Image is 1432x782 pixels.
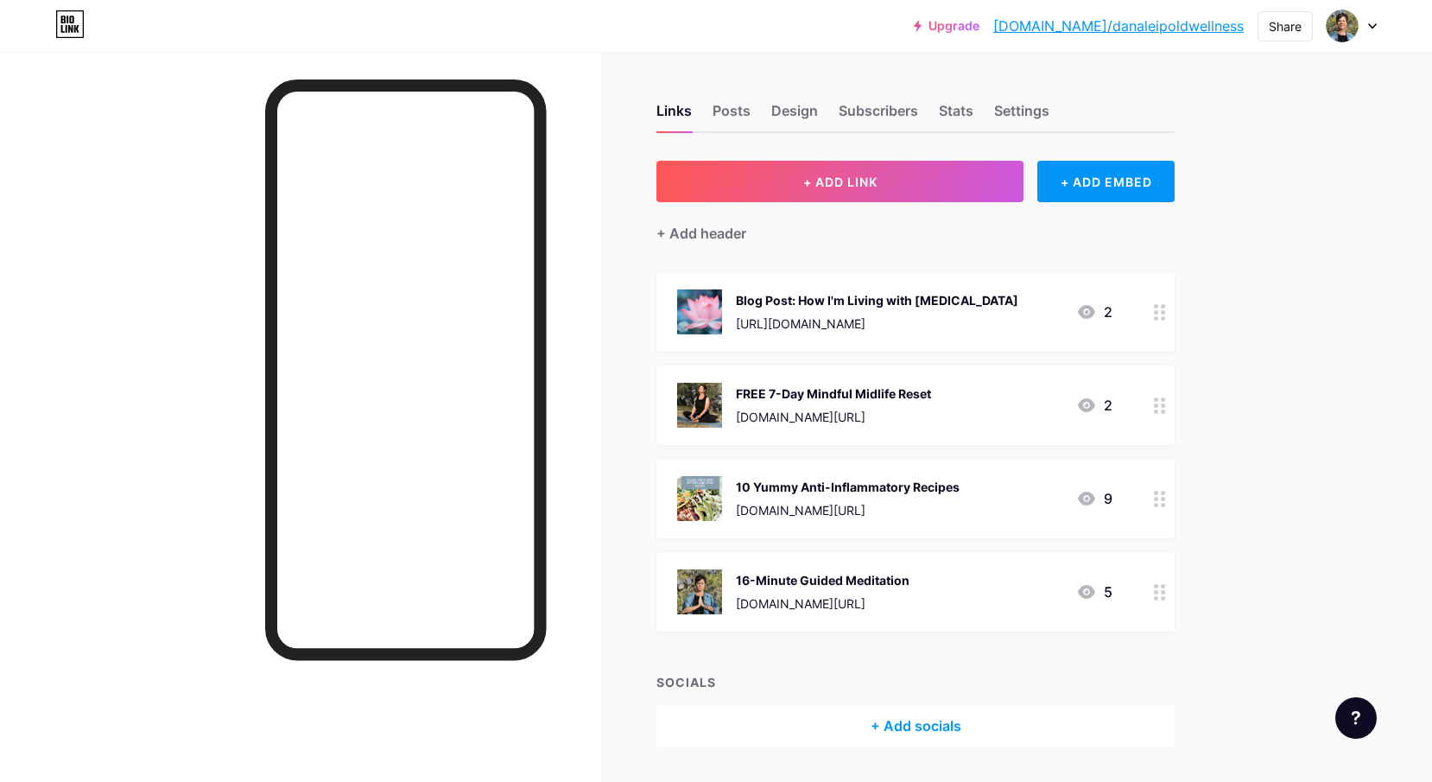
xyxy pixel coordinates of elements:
[1076,488,1112,509] div: 9
[736,571,909,589] div: 16-Minute Guided Meditation
[1326,10,1359,42] img: danaleipoldwellness
[656,705,1175,747] div: + Add socials
[736,478,960,496] div: 10 Yummy Anti-Inflammatory Recipes
[656,673,1175,691] div: SOCIALS
[677,476,722,521] img: 10 Yummy Anti-Inflammatory Recipes
[993,16,1244,36] a: [DOMAIN_NAME]/danaleipoldwellness
[914,19,979,33] a: Upgrade
[1076,582,1112,602] div: 5
[994,100,1049,131] div: Settings
[771,100,818,131] div: Design
[736,385,931,403] div: FREE 7-Day Mindful Midlife Reset
[736,291,1018,309] div: Blog Post: How I'm Living with [MEDICAL_DATA]
[1269,17,1302,35] div: Share
[803,175,878,189] span: + ADD LINK
[656,100,692,131] div: Links
[736,594,909,613] div: [DOMAIN_NAME][URL]
[656,161,1023,202] button: + ADD LINK
[736,408,931,426] div: [DOMAIN_NAME][URL]
[1076,395,1112,416] div: 2
[736,315,1018,333] div: [URL][DOMAIN_NAME]
[839,100,918,131] div: Subscribers
[1076,302,1112,322] div: 2
[939,100,973,131] div: Stats
[677,569,722,614] img: 16-Minute Guided Meditation
[736,501,960,519] div: [DOMAIN_NAME][URL]
[677,289,722,334] img: Blog Post: How I'm Living with Chronic Pain
[656,223,746,244] div: + Add header
[1037,161,1175,202] div: + ADD EMBED
[713,100,751,131] div: Posts
[677,383,722,428] img: FREE 7-Day Mindful Midlife Reset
